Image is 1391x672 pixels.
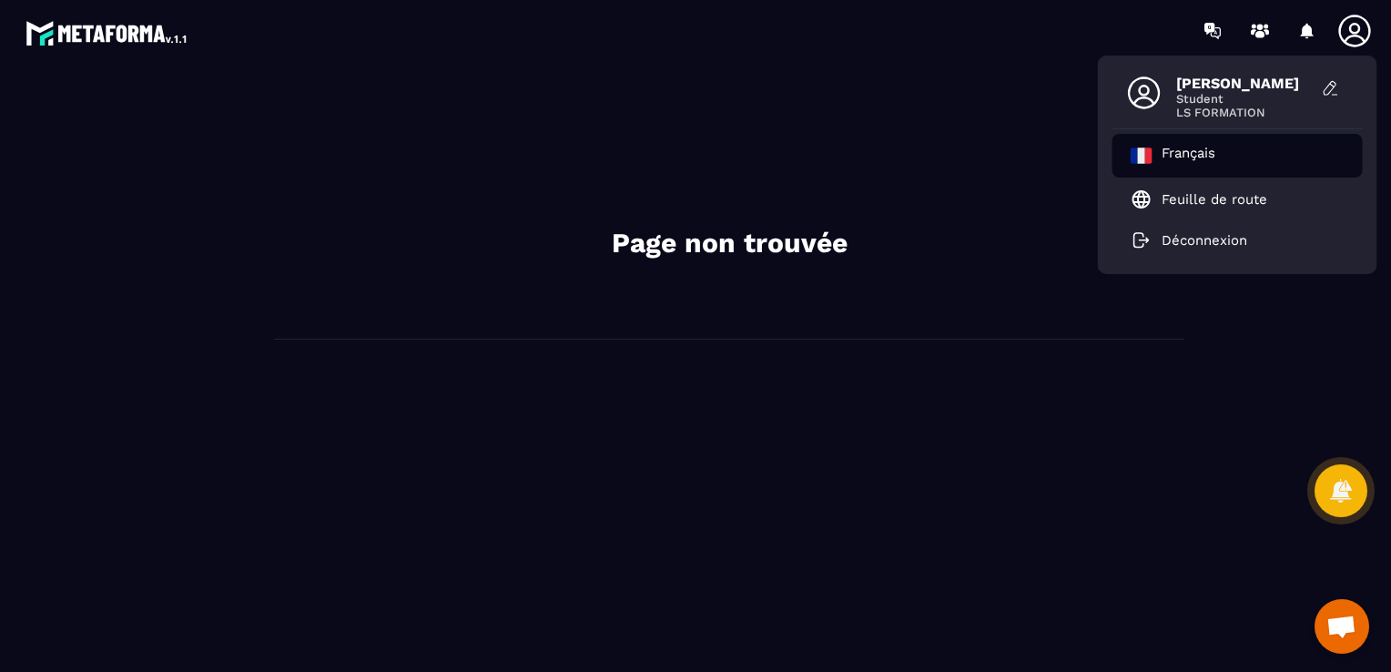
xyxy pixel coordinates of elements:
span: Student [1176,92,1313,106]
p: Feuille de route [1162,191,1267,208]
h2: Page non trouvée [456,225,1002,261]
span: [PERSON_NAME] [1176,75,1313,92]
a: Feuille de route [1131,188,1267,210]
p: Français [1162,145,1215,167]
p: Déconnexion [1162,232,1247,249]
img: logo [25,16,189,49]
div: Ouvrir le chat [1315,599,1369,654]
span: LS FORMATION [1176,106,1313,119]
